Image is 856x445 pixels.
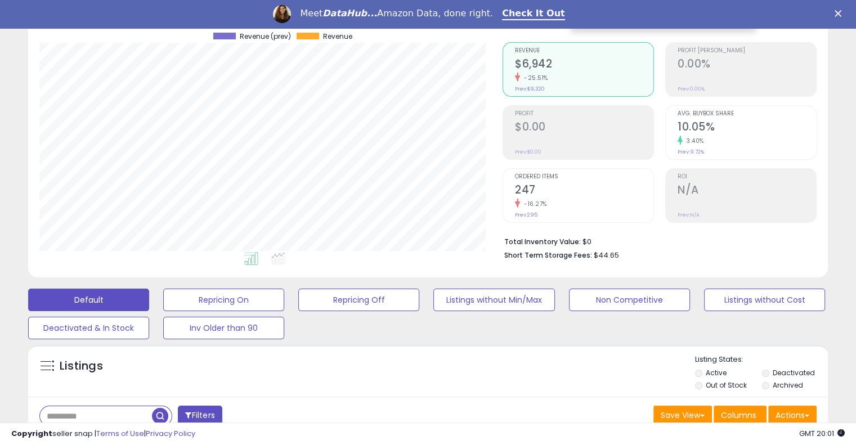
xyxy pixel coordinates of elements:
div: Close [835,10,846,17]
button: Deactivated & In Stock [28,317,149,339]
h2: $0.00 [515,120,653,136]
span: Profit [PERSON_NAME] [678,48,816,54]
button: Actions [768,406,817,425]
small: Prev: 0.00% [678,86,705,92]
a: Privacy Policy [146,428,195,439]
button: Save View [653,406,712,425]
button: Non Competitive [569,289,690,311]
small: Prev: N/A [678,212,700,218]
a: Check It Out [502,8,565,20]
small: -25.51% [520,74,548,82]
small: Prev: $0.00 [515,149,541,155]
label: Archived [772,380,803,390]
i: DataHub... [322,8,377,19]
b: Short Term Storage Fees: [504,250,592,260]
small: Prev: $9,320 [515,86,545,92]
span: 2025-09-8 20:01 GMT [799,428,845,439]
span: Avg. Buybox Share [678,111,816,117]
h5: Listings [60,358,103,374]
p: Listing States: [695,354,828,365]
h2: 247 [515,183,653,199]
li: $0 [504,234,808,248]
a: Terms of Use [96,428,144,439]
b: Total Inventory Value: [504,237,581,246]
h2: 10.05% [678,120,816,136]
button: Columns [714,406,767,425]
button: Listings without Cost [704,289,825,311]
span: Columns [721,410,756,421]
button: Listings without Min/Max [433,289,554,311]
label: Deactivated [772,368,814,377]
span: Revenue [323,33,352,41]
label: Out of Stock [706,380,747,390]
img: Profile image for Georgie [273,5,291,23]
h2: N/A [678,183,816,199]
strong: Copyright [11,428,52,439]
label: Active [706,368,727,377]
small: Prev: 9.72% [678,149,704,155]
span: Ordered Items [515,174,653,180]
button: Repricing On [163,289,284,311]
span: ROI [678,174,816,180]
h2: $6,942 [515,57,653,73]
span: $44.65 [594,250,619,260]
small: -16.27% [520,200,547,208]
span: Profit [515,111,653,117]
div: Meet Amazon Data, done right. [300,8,493,19]
small: 3.40% [683,137,704,145]
span: Revenue (prev) [240,33,291,41]
span: Revenue [515,48,653,54]
div: seller snap | | [11,429,195,439]
button: Default [28,289,149,311]
button: Inv Older than 90 [163,317,284,339]
button: Repricing Off [298,289,419,311]
h2: 0.00% [678,57,816,73]
small: Prev: 295 [515,212,537,218]
button: Filters [178,406,222,425]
